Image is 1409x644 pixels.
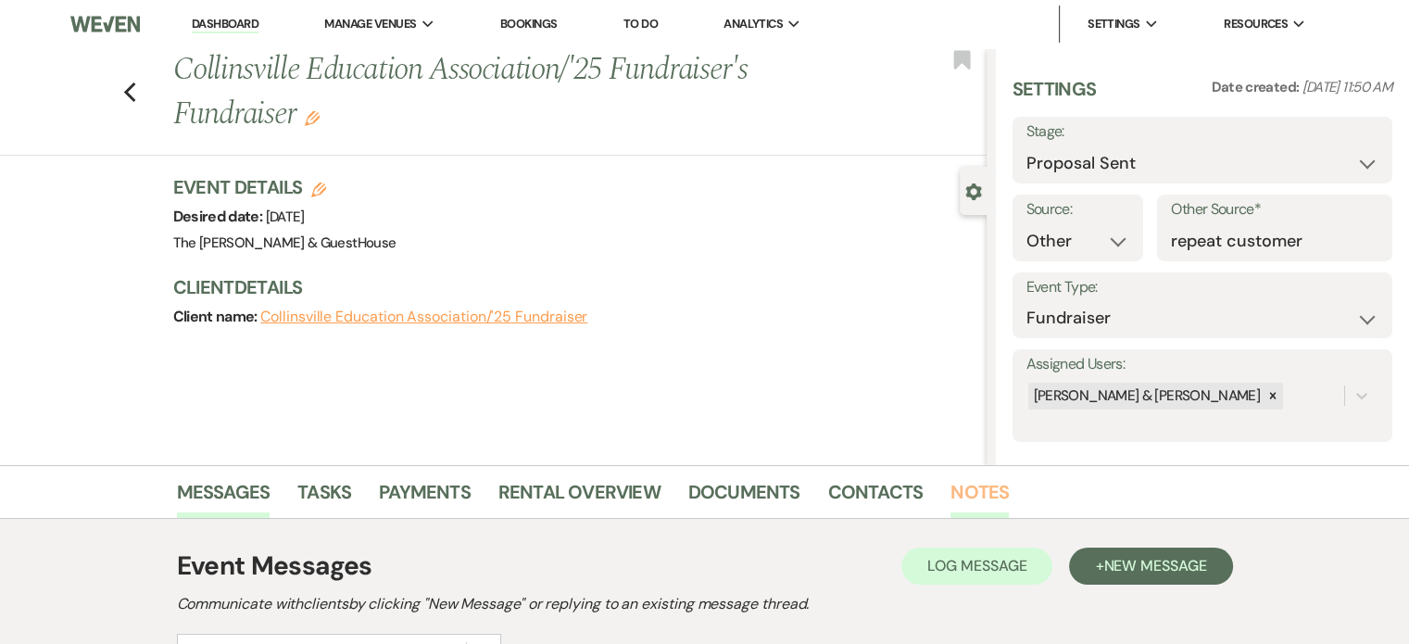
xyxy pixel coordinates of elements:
[173,48,817,136] h1: Collinsville Education Association/'25 Fundraiser's Fundraiser
[828,477,924,518] a: Contacts
[324,15,416,33] span: Manage Venues
[1026,119,1378,145] label: Stage:
[379,477,471,518] a: Payments
[1069,548,1232,585] button: +New Message
[1103,556,1206,575] span: New Message
[305,109,320,126] button: Edit
[1028,383,1263,410] div: [PERSON_NAME] & [PERSON_NAME]
[688,477,800,518] a: Documents
[1088,15,1140,33] span: Settings
[173,307,261,326] span: Client name:
[173,234,396,252] span: The [PERSON_NAME] & GuestHouse
[723,15,783,33] span: Analytics
[498,477,660,518] a: Rental Overview
[1026,351,1378,378] label: Assigned Users:
[623,16,658,32] a: To Do
[297,477,351,518] a: Tasks
[1026,196,1130,223] label: Source:
[177,547,372,586] h1: Event Messages
[950,477,1009,518] a: Notes
[177,477,270,518] a: Messages
[173,174,396,200] h3: Event Details
[927,556,1026,575] span: Log Message
[1013,76,1097,117] h3: Settings
[965,182,982,199] button: Close lead details
[901,548,1052,585] button: Log Message
[177,593,1233,615] h2: Communicate with clients by clicking "New Message" or replying to an existing message thread.
[173,274,968,300] h3: Client Details
[1171,196,1378,223] label: Other Source*
[266,208,305,226] span: [DATE]
[1212,78,1302,96] span: Date created:
[500,16,558,32] a: Bookings
[70,5,140,44] img: Weven Logo
[260,309,587,324] button: Collinsville Education Association/'25 Fundraiser
[173,207,266,226] span: Desired date:
[1302,78,1392,96] span: [DATE] 11:50 AM
[1026,274,1378,301] label: Event Type:
[1224,15,1288,33] span: Resources
[192,16,258,33] a: Dashboard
